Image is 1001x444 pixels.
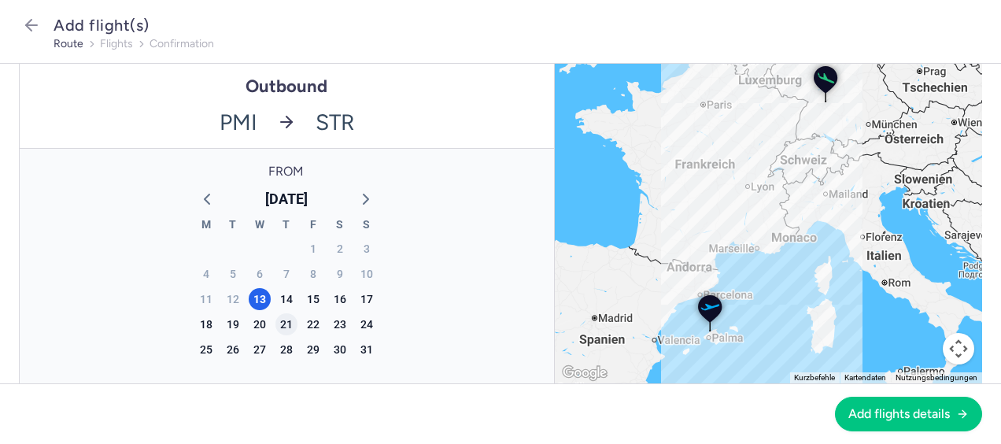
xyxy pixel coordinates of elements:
div: Saturday, Aug 16, 2025 [329,288,351,310]
div: Monday, Aug 18, 2025 [195,313,217,335]
div: Thursday, Aug 21, 2025 [275,313,297,335]
div: S [353,216,380,236]
div: S [327,216,353,236]
button: Kartendaten [844,372,886,383]
div: Sunday, Aug 17, 2025 [356,288,378,310]
div: T [273,216,300,236]
div: Wednesday, Aug 27, 2025 [249,339,271,361]
div: Tuesday, Aug 26, 2025 [222,339,244,361]
div: Saturday, Aug 23, 2025 [329,313,351,335]
span: Add flights details [848,407,950,421]
span: PMI [20,96,267,148]
div: Saturday, Aug 9, 2025 [329,263,351,285]
div: Thursday, Aug 14, 2025 [275,288,297,310]
div: Saturday, Aug 30, 2025 [329,339,351,361]
div: Friday, Aug 1, 2025 [302,238,324,260]
button: confirmation [150,38,214,50]
div: Wednesday, Aug 6, 2025 [249,263,271,285]
div: Wednesday, Aug 13, 2025 [249,288,271,310]
button: Add flights details [835,397,982,431]
a: Dieses Gebiet in Google Maps öffnen (in neuem Fenster) [559,368,611,378]
div: Thursday, Aug 28, 2025 [275,339,297,361]
div: Monday, Aug 11, 2025 [195,288,217,310]
div: Friday, Aug 29, 2025 [302,339,324,361]
a: Nutzungsbedingungen [896,373,977,382]
button: [DATE] [259,187,314,211]
div: Tuesday, Aug 19, 2025 [222,313,244,335]
div: Sunday, Aug 24, 2025 [356,313,378,335]
button: Kamerasteuerung für die Karte [943,333,974,364]
div: M [193,216,220,236]
div: Friday, Aug 15, 2025 [302,288,324,310]
div: F [300,216,327,236]
div: Tuesday, Aug 5, 2025 [222,263,244,285]
button: flights [100,38,133,50]
div: Sunday, Aug 10, 2025 [356,263,378,285]
h1: Outbound [246,76,327,96]
div: Monday, Aug 25, 2025 [195,339,217,361]
span: STR [306,96,553,148]
div: Saturday, Aug 2, 2025 [329,238,351,260]
div: Tuesday, Aug 12, 2025 [222,288,244,310]
div: Sunday, Aug 31, 2025 [356,339,378,361]
button: Kurzbefehle [794,372,835,383]
div: Monday, Aug 4, 2025 [195,263,217,285]
div: Friday, Aug 8, 2025 [302,263,324,285]
span: [DATE] [265,187,308,211]
img: Google [559,363,611,383]
div: Wednesday, Aug 20, 2025 [249,313,271,335]
div: W [246,216,273,236]
button: route [54,38,83,50]
span: Add flight(s) [54,16,150,35]
span: From [188,165,385,179]
div: Friday, Aug 22, 2025 [302,313,324,335]
div: T [220,216,246,236]
div: Thursday, Aug 7, 2025 [275,263,297,285]
div: Sunday, Aug 3, 2025 [356,238,378,260]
